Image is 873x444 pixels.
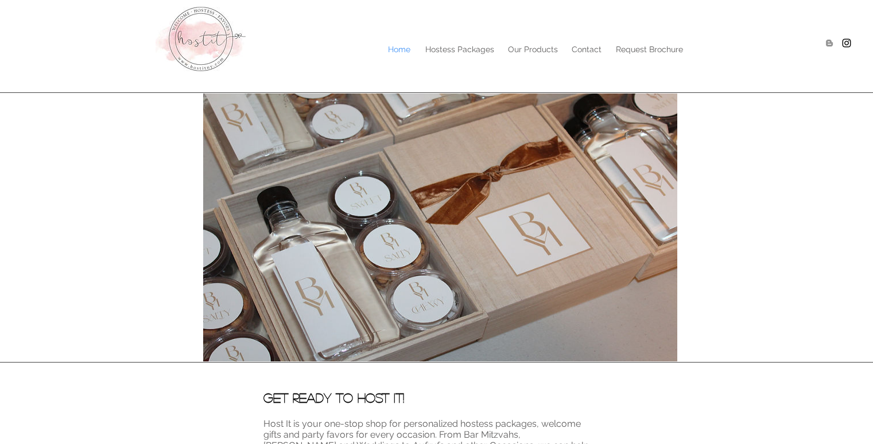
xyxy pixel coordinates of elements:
[208,41,690,58] nav: Site
[610,41,689,58] p: Request Brochure
[608,41,690,58] a: Request Brochure
[382,41,416,58] p: Home
[502,41,564,58] p: Our Products
[418,41,500,58] a: Hostess Packages
[380,41,418,58] a: Home
[824,37,835,49] img: Blogger
[566,41,607,58] p: Contact
[564,41,608,58] a: Contact
[500,41,564,58] a: Our Products
[263,391,404,404] span: Get Ready to Host It!
[203,94,677,361] img: IMG_3857.JPG
[420,41,500,58] p: Hostess Packages
[841,37,852,49] img: Hostitny
[824,37,852,49] ul: Social Bar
